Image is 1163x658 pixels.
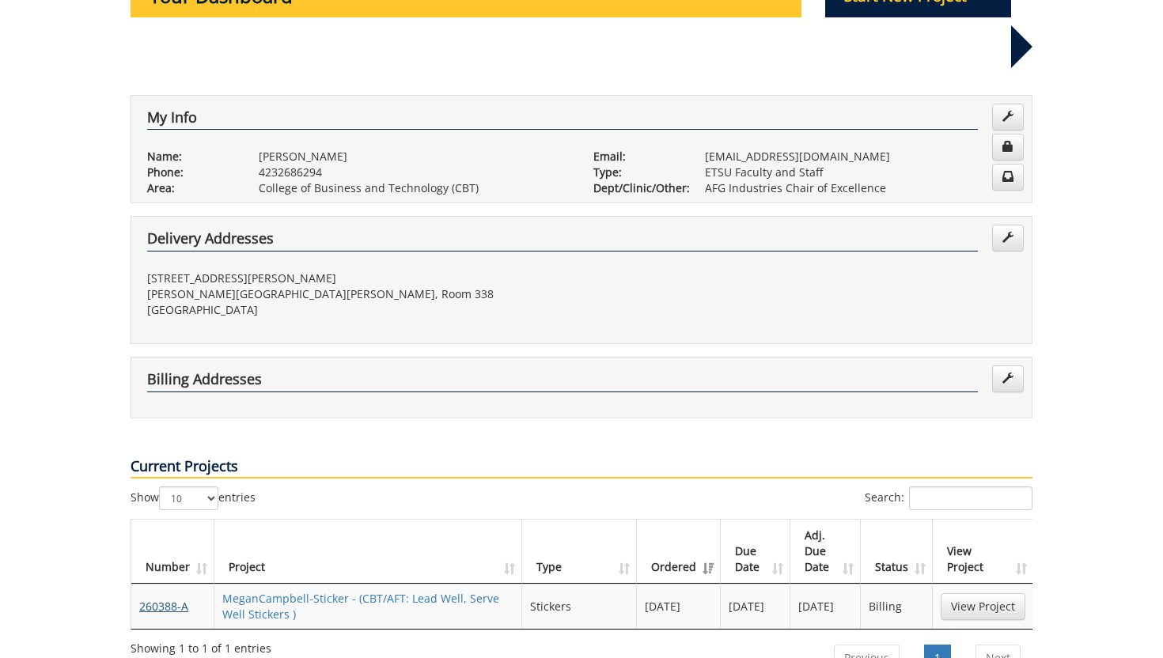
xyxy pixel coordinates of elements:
th: Ordered: activate to sort column ascending [637,520,721,584]
p: [STREET_ADDRESS][PERSON_NAME] [147,270,570,286]
td: [DATE] [790,584,861,629]
th: Type: activate to sort column ascending [522,520,637,584]
p: [PERSON_NAME] [259,149,570,164]
a: MeganCampbell-Sticker - (CBT/AFT: Lead Well, Serve Well Stickers ) [222,591,499,622]
a: View Project [941,593,1025,620]
h4: Billing Addresses [147,372,978,392]
p: ETSU Faculty and Staff [705,164,1016,180]
a: Edit Addresses [992,365,1024,392]
select: Showentries [159,486,218,510]
h4: Delivery Addresses [147,231,978,251]
a: Edit Addresses [992,225,1024,251]
th: Status: activate to sort column ascending [861,520,933,584]
a: Edit Info [992,104,1024,130]
p: Current Projects [131,456,1032,478]
p: Phone: [147,164,235,180]
p: Type: [593,164,681,180]
p: [GEOGRAPHIC_DATA] [147,302,570,318]
p: [PERSON_NAME][GEOGRAPHIC_DATA][PERSON_NAME], Room 338 [147,286,570,302]
h4: My Info [147,110,978,130]
td: [DATE] [637,584,721,629]
div: Showing 1 to 1 of 1 entries [131,634,271,656]
p: AFG Industries Chair of Excellence [705,180,1016,196]
th: Project: activate to sort column ascending [214,520,522,584]
a: Change Password [992,134,1024,161]
th: Due Date: activate to sort column ascending [721,520,791,584]
th: View Project: activate to sort column ascending [933,520,1033,584]
p: Area: [147,180,235,196]
p: Email: [593,149,681,164]
label: Show entries [131,486,256,510]
a: 260388-A [139,599,188,614]
td: [DATE] [721,584,791,629]
input: Search: [909,486,1032,510]
td: Stickers [522,584,637,629]
p: [EMAIL_ADDRESS][DOMAIN_NAME] [705,149,1016,164]
th: Number: activate to sort column ascending [131,520,214,584]
a: Change Communication Preferences [992,164,1024,191]
p: Name: [147,149,235,164]
p: Dept/Clinic/Other: [593,180,681,196]
label: Search: [865,486,1032,510]
p: College of Business and Technology (CBT) [259,180,570,196]
td: Billing [861,584,933,629]
p: 4232686294 [259,164,570,180]
th: Adj. Due Date: activate to sort column ascending [790,520,861,584]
